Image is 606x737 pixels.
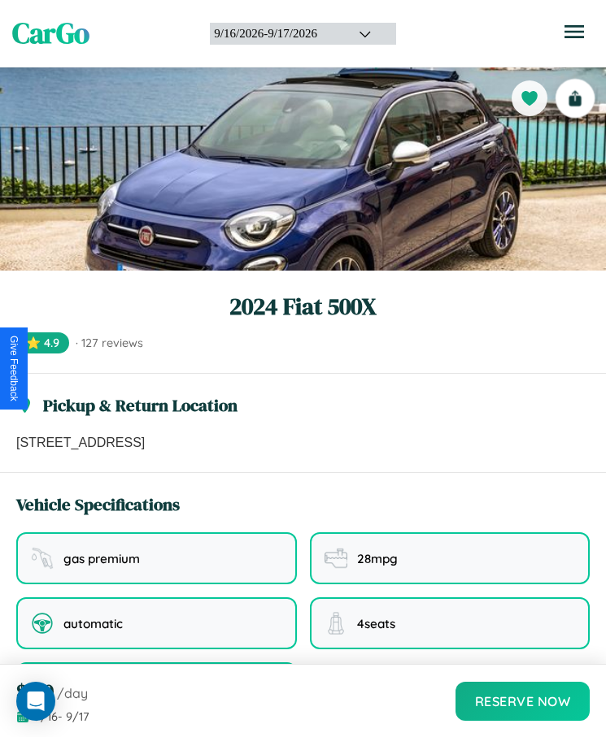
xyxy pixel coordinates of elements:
[76,336,143,350] span: · 127 reviews
[456,682,591,721] button: Reserve Now
[12,14,89,53] span: CarGo
[16,290,590,323] h1: 2024 Fiat 500X
[357,551,398,566] span: 28 mpg
[31,547,54,570] img: fuel type
[357,616,395,631] span: 4 seats
[43,393,238,417] h3: Pickup & Return Location
[57,685,88,701] span: /day
[63,616,123,631] span: automatic
[16,682,55,721] div: Open Intercom Messenger
[34,709,89,724] span: 9 / 16 - 9 / 17
[214,27,338,41] div: 9 / 16 / 2026 - 9 / 17 / 2026
[325,547,347,570] img: fuel efficiency
[8,336,20,401] div: Give Feedback
[16,433,590,453] p: [STREET_ADDRESS]
[16,678,54,704] span: $ 160
[63,551,140,566] span: gas premium
[325,612,347,635] img: seating
[16,332,69,353] span: ⭐ 4.9
[16,492,180,516] h3: Vehicle Specifications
